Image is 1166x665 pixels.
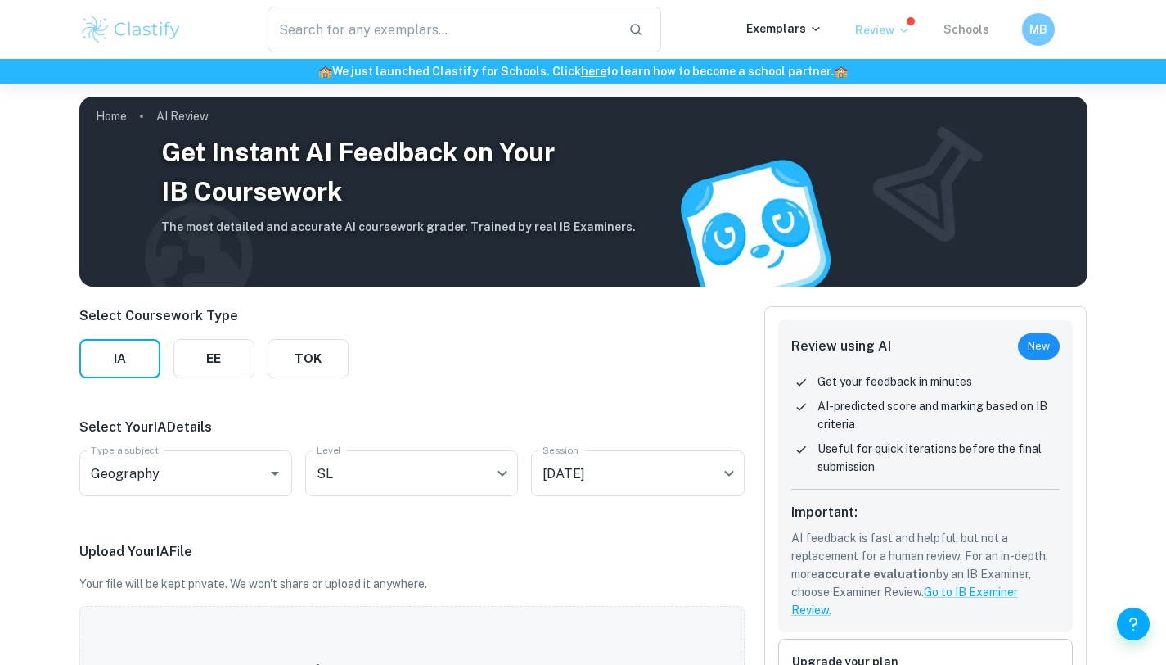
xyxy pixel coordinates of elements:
[318,65,332,78] span: 🏫
[834,65,848,78] span: 🏫
[791,529,1060,619] p: AI feedback is fast and helpful, but not a replacement for a human review. For an in-depth, more ...
[161,133,636,211] h3: Get Instant AI Feedback on Your IB Coursework
[791,503,1060,522] h6: Important:
[943,23,989,36] a: Schools
[581,65,606,78] a: here
[1018,338,1060,355] span: New
[1117,608,1150,640] button: Help and Feedback
[746,20,822,38] p: Exemplars
[79,306,349,326] p: Select Coursework Type
[817,440,1060,476] p: Useful for quick iterations before the final submission
[817,397,1060,433] p: AI-predicted score and marking based on IB criteria
[79,13,183,46] img: Clastify logo
[817,568,936,581] b: accurate evaluation
[96,105,127,128] a: Home
[91,443,159,457] label: Type a subject
[791,337,891,356] h6: Review using AI
[305,450,518,496] div: SL
[79,339,160,378] button: IA
[855,21,911,39] p: Review
[161,218,636,236] h6: The most detailed and accurate AI coursework grader. Trained by real IB Examiners.
[79,542,745,562] p: Upload Your IA File
[317,443,341,457] label: Level
[156,107,209,125] p: AI Review
[268,7,616,52] input: Search for any exemplars...
[173,339,254,378] button: EE
[268,339,349,378] button: TOK
[79,575,745,593] p: Your file will be kept private. We won't share or upload it anywhere.
[263,462,286,485] button: Open
[3,62,1163,80] h6: We just launched Clastify for Schools. Click to learn how to become a school partner.
[531,450,744,496] div: [DATE]
[1029,20,1047,38] h6: MB
[542,443,578,457] label: Session
[79,418,745,437] p: Select Your IA Details
[817,373,972,391] p: Get your feedback in minutes
[79,97,1087,287] img: AI Review Cover
[1022,13,1055,46] button: MB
